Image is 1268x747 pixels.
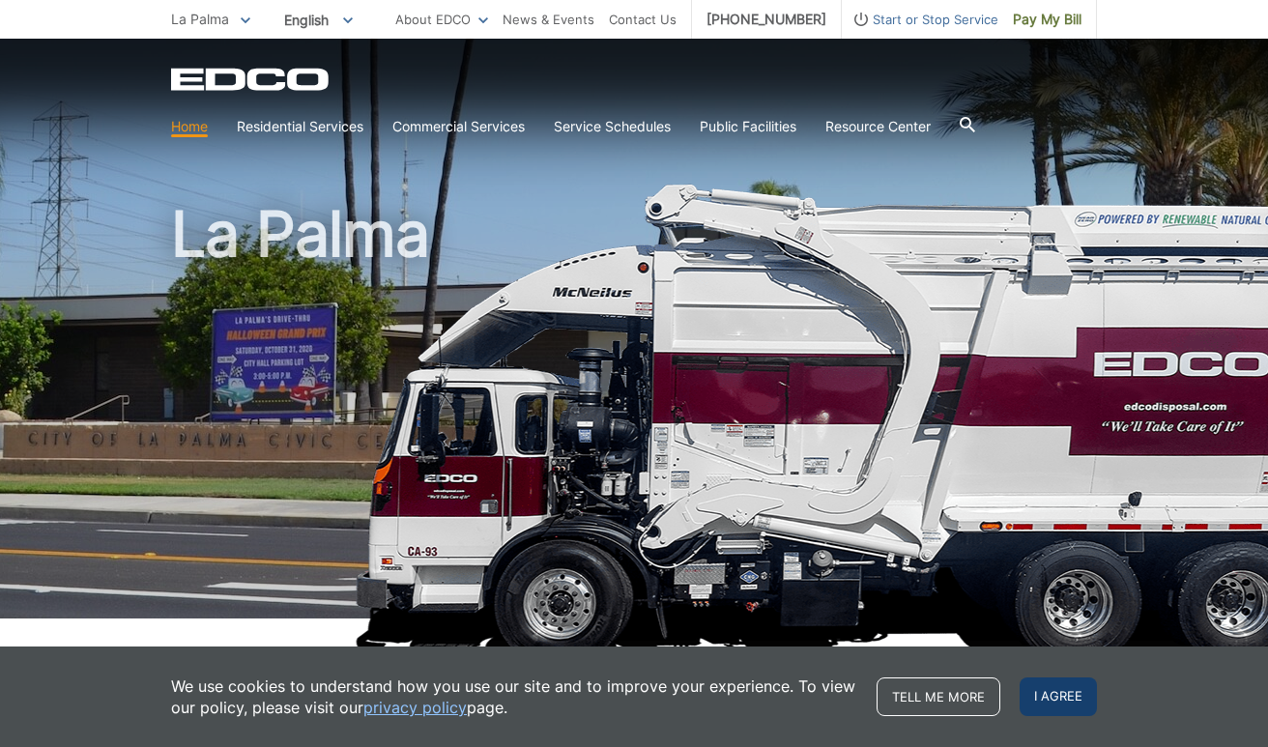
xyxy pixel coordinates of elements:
span: English [270,4,367,36]
a: privacy policy [363,697,467,718]
a: Service Schedules [554,116,671,137]
a: Home [171,116,208,137]
a: Residential Services [237,116,363,137]
span: Pay My Bill [1013,9,1081,30]
span: La Palma [171,11,229,27]
a: Resource Center [825,116,931,137]
a: Commercial Services [392,116,525,137]
a: Contact Us [609,9,677,30]
a: Tell me more [877,677,1000,716]
a: News & Events [503,9,594,30]
a: About EDCO [395,9,488,30]
a: Public Facilities [700,116,796,137]
span: I agree [1020,677,1097,716]
a: EDCD logo. Return to the homepage. [171,68,331,91]
p: We use cookies to understand how you use our site and to improve your experience. To view our pol... [171,675,857,718]
h1: La Palma [171,203,1097,627]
